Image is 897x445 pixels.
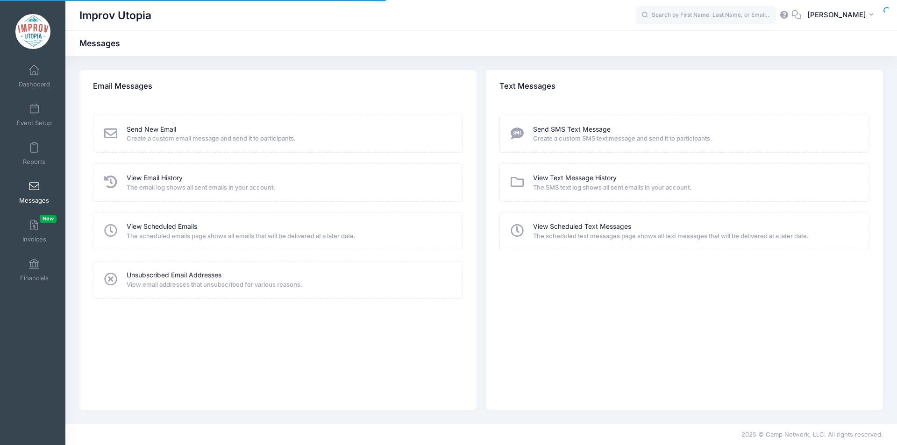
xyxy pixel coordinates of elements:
[533,134,857,143] span: Create a custom SMS text message and send it to participants.
[127,280,450,290] span: View email addresses that unsubscribed for various reasons.
[19,80,50,88] span: Dashboard
[499,73,555,100] h4: Text Messages
[12,60,57,92] a: Dashboard
[127,232,450,241] span: The scheduled emails page shows all emails that will be delivered at a later date.
[801,5,883,26] button: [PERSON_NAME]
[22,235,46,243] span: Invoices
[19,197,49,205] span: Messages
[127,270,221,280] a: Unsubscribed Email Addresses
[79,5,151,26] h1: Improv Utopia
[127,134,450,143] span: Create a custom email message and send it to participants.
[533,232,857,241] span: The scheduled text messages page shows all text messages that will be delivered at a later date.
[533,183,857,192] span: The SMS text log shows all sent emails in your account.
[12,254,57,286] a: Financials
[12,176,57,209] a: Messages
[807,10,866,20] span: [PERSON_NAME]
[12,215,57,247] a: InvoicesNew
[12,137,57,170] a: Reports
[17,119,52,127] span: Event Setup
[741,431,883,438] span: 2025 © Camp Network, LLC. All rights reserved.
[79,38,128,48] h1: Messages
[127,222,197,232] a: View Scheduled Emails
[127,173,183,183] a: View Email History
[533,173,617,183] a: View Text Message History
[636,6,776,25] input: Search by First Name, Last Name, or Email...
[533,125,611,134] a: Send SMS Text Message
[12,99,57,131] a: Event Setup
[127,183,450,192] span: The email log shows all sent emails in your account.
[127,125,176,134] a: Send New Email
[40,215,57,223] span: New
[93,73,152,100] h4: Email Messages
[15,14,50,49] img: Improv Utopia
[20,274,49,282] span: Financials
[533,222,631,232] a: View Scheduled Text Messages
[23,158,45,166] span: Reports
